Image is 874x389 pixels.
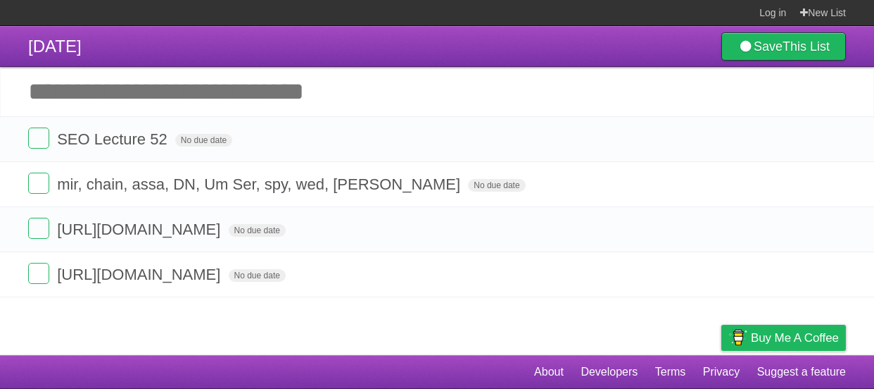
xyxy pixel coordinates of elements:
a: Developers [581,359,638,385]
span: [URL][DOMAIN_NAME] [57,221,224,238]
img: Buy me a coffee [728,326,747,350]
span: [DATE] [28,37,82,56]
span: No due date [229,224,286,237]
span: Buy me a coffee [751,326,839,350]
span: No due date [229,269,286,282]
label: Done [28,263,49,284]
a: Buy me a coffee [721,325,846,351]
label: Done [28,173,49,194]
span: mir, chain, assa, DN, Um Ser, spy, wed, [PERSON_NAME] [57,175,464,193]
label: Done [28,218,49,239]
b: This List [783,39,830,54]
span: SEO Lecture 52 [57,130,171,148]
span: No due date [468,179,525,192]
a: Privacy [703,359,740,385]
a: SaveThis List [721,32,846,61]
a: Terms [655,359,686,385]
label: Done [28,128,49,149]
a: About [534,359,564,385]
span: [URL][DOMAIN_NAME] [57,266,224,283]
span: No due date [175,134,232,147]
a: Suggest a feature [757,359,846,385]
